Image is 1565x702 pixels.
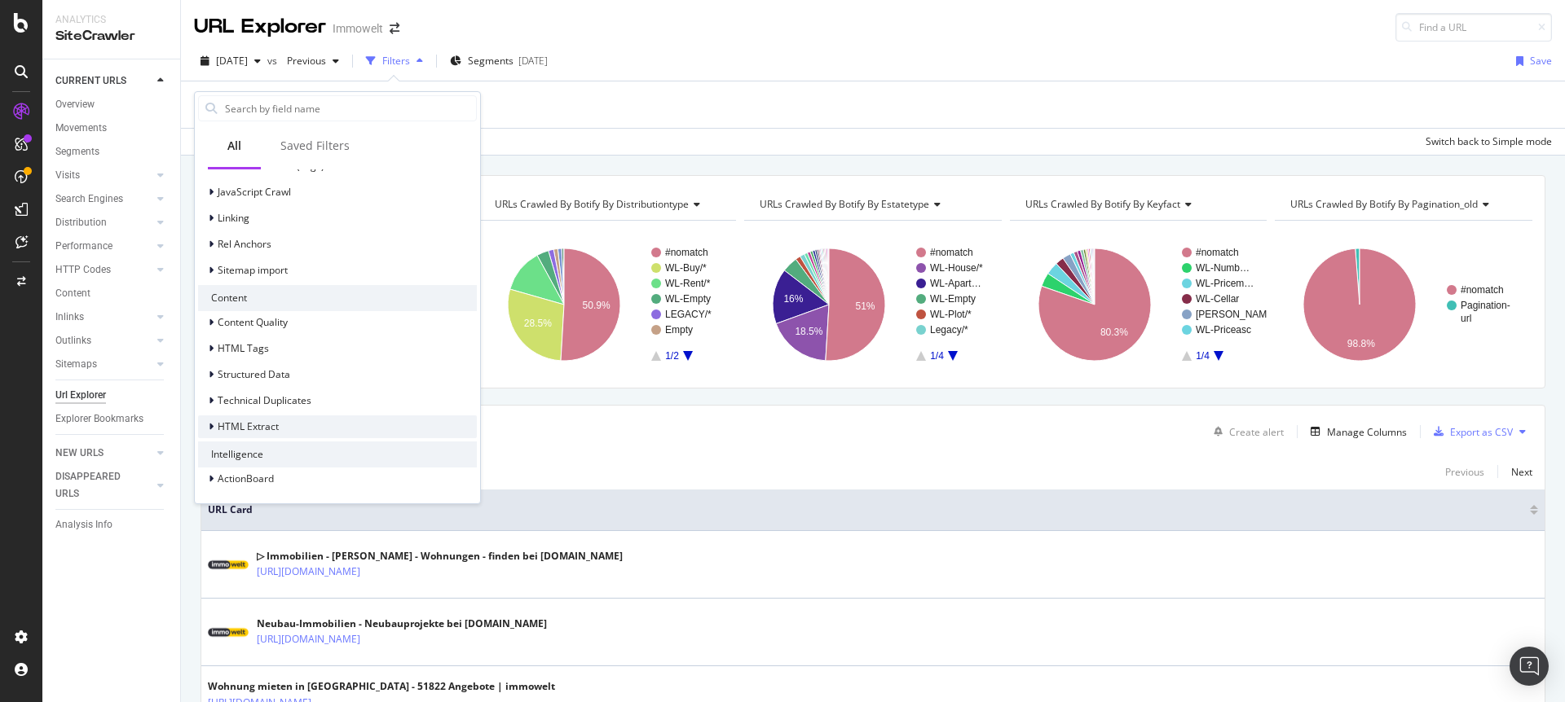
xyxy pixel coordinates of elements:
[1461,300,1510,311] text: Pagination-
[1327,425,1407,439] div: Manage Columns
[218,185,291,199] span: JavaScript Crawl
[1419,129,1552,155] button: Switch back to Simple mode
[518,54,548,68] div: [DATE]
[55,214,107,231] div: Distribution
[198,285,477,311] div: Content
[55,72,126,90] div: CURRENT URLS
[55,285,90,302] div: Content
[1426,134,1552,148] div: Switch back to Simple mode
[1427,419,1513,445] button: Export as CSV
[218,393,311,407] span: Technical Duplicates
[582,300,610,311] text: 50.9%
[55,96,95,113] div: Overview
[1510,647,1549,686] div: Open Intercom Messenger
[1275,234,1532,375] svg: A chart.
[280,48,346,74] button: Previous
[55,120,107,137] div: Movements
[208,555,249,575] img: main image
[1510,48,1552,74] button: Save
[1511,462,1532,481] button: Next
[55,238,152,255] a: Performance
[55,72,152,90] a: CURRENT URLS
[930,247,973,258] text: #nomatch
[796,326,823,337] text: 18.5%
[218,263,288,277] span: Sitemap import
[1196,309,1286,320] text: [PERSON_NAME]…
[760,197,929,211] span: URLs Crawled By Botify By estatetype
[55,191,152,208] a: Search Engines
[930,324,968,336] text: Legacy/*
[55,96,169,113] a: Overview
[665,309,712,320] text: LEGACY/*
[55,516,112,533] div: Analysis Info
[257,616,547,631] div: Neubau-Immobilien - Neubauprojekte bei [DOMAIN_NAME]
[665,278,711,289] text: WL-Rent/*
[55,387,106,404] div: Url Explorer
[55,445,152,462] a: NEW URLS
[1196,350,1210,362] text: 1/4
[208,622,249,643] img: main image
[218,367,290,381] span: Structured Data
[1100,327,1128,338] text: 80.3%
[55,332,91,349] div: Outlinks
[1347,338,1375,349] text: 98.8%
[218,419,279,433] span: HTML Extract
[665,262,707,274] text: WL-Buy/*
[359,48,430,74] button: Filters
[227,138,241,154] div: All
[1461,313,1471,324] text: url
[55,356,152,373] a: Sitemaps
[257,564,360,580] a: [URL][DOMAIN_NAME]
[218,315,288,329] span: Content Quality
[198,441,477,467] div: Intelligence
[218,211,249,225] span: Linking
[1010,234,1267,375] svg: A chart.
[55,191,123,208] div: Search Engines
[55,13,167,27] div: Analytics
[1025,197,1180,211] span: URLs Crawled By Botify By keyfact
[1445,462,1484,481] button: Previous
[218,237,271,251] span: Rel Anchors
[1530,54,1552,68] div: Save
[382,54,410,68] div: Filters
[744,234,1002,375] svg: A chart.
[468,54,514,68] span: Segments
[280,138,350,154] div: Saved Filters
[1229,425,1284,439] div: Create alert
[216,54,248,68] span: 2025 Aug. 22nd
[280,54,326,68] span: Previous
[930,309,972,320] text: WL-Plot/*
[1196,293,1239,305] text: WL-Cellar
[55,285,169,302] a: Content
[55,261,111,279] div: HTTP Codes
[443,48,554,74] button: Segments[DATE]
[55,261,152,279] a: HTTP Codes
[55,120,169,137] a: Movements
[1290,197,1478,211] span: URLs Crawled By Botify By pagination_old
[1196,324,1251,336] text: WL-Priceasc
[55,356,97,373] div: Sitemaps
[194,48,267,74] button: [DATE]
[1304,422,1407,441] button: Manage Columns
[1207,419,1284,445] button: Create alert
[257,549,623,564] div: ▷ Immobilien - [PERSON_NAME] - Wohnungen - finden bei [DOMAIN_NAME]
[665,247,708,258] text: #nomatch
[523,318,551,329] text: 28.5%
[55,214,152,231] a: Distribution
[479,234,737,375] div: A chart.
[55,410,169,428] a: Explorer Bookmarks
[856,301,875,312] text: 51%
[390,23,399,34] div: arrow-right-arrow-left
[930,350,944,362] text: 1/4
[756,191,987,217] h4: URLs Crawled By Botify By estatetype
[1445,465,1484,479] div: Previous
[1511,465,1532,479] div: Next
[665,293,711,305] text: WL-Empty
[55,468,138,502] div: DISAPPEARED URLS
[1196,278,1254,289] text: WL-Pricem…
[218,472,274,485] span: ActionBoard
[55,332,152,349] a: Outlinks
